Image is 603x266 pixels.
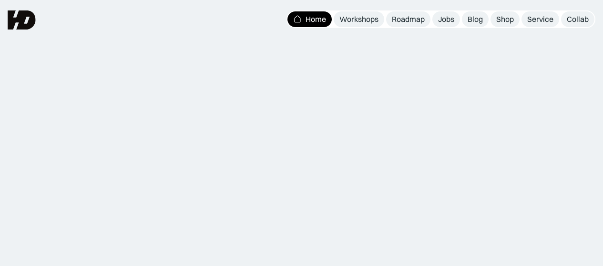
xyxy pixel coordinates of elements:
[438,14,454,24] div: Jobs
[432,11,460,27] a: Jobs
[392,14,425,24] div: Roadmap
[386,11,430,27] a: Roadmap
[287,11,332,27] a: Home
[339,14,378,24] div: Workshops
[306,14,326,24] div: Home
[521,11,559,27] a: Service
[468,14,483,24] div: Blog
[527,14,553,24] div: Service
[462,11,489,27] a: Blog
[334,11,384,27] a: Workshops
[561,11,594,27] a: Collab
[491,11,520,27] a: Shop
[496,14,514,24] div: Shop
[567,14,589,24] div: Collab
